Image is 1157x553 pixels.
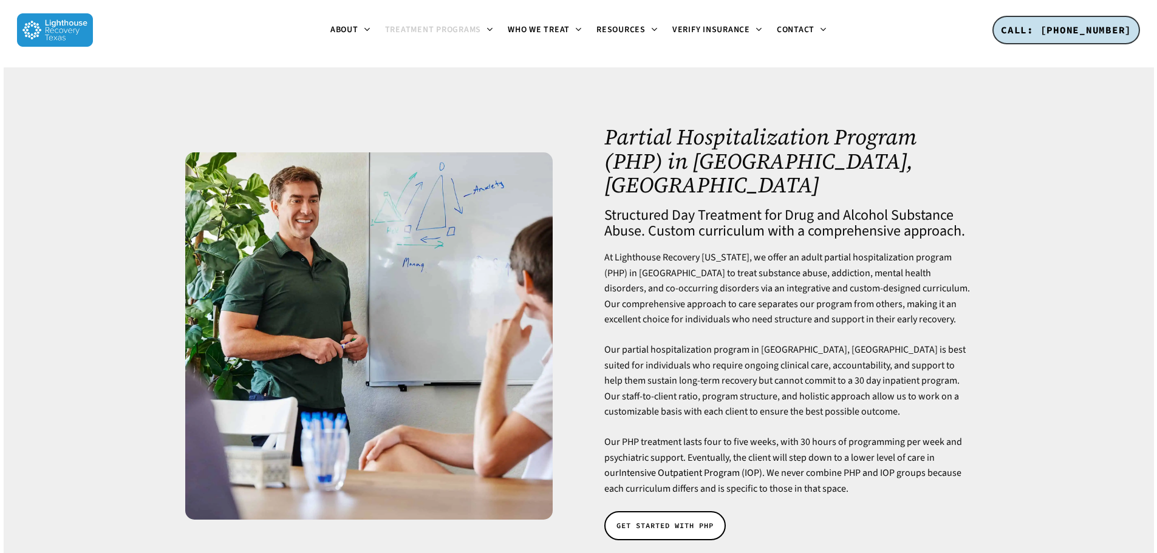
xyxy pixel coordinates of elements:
[508,24,570,36] span: Who We Treat
[596,24,646,36] span: Resources
[777,24,814,36] span: Contact
[1001,24,1131,36] span: CALL: [PHONE_NUMBER]
[604,125,972,197] h1: Partial Hospitalization Program (PHP) in [GEOGRAPHIC_DATA], [GEOGRAPHIC_DATA]
[672,24,750,36] span: Verify Insurance
[589,25,665,35] a: Resources
[385,24,482,36] span: Treatment Programs
[992,16,1140,45] a: CALL: [PHONE_NUMBER]
[323,25,378,35] a: About
[330,24,358,36] span: About
[770,25,834,35] a: Contact
[604,250,972,342] p: At Lighthouse Recovery [US_STATE], we offer an adult partial hospitalization program (PHP) in [GE...
[604,435,972,497] p: Our PHP treatment lasts four to five weeks, with 30 hours of programming per week and psychiatric...
[604,208,972,239] h4: Structured Day Treatment for Drug and Alcohol Substance Abuse. Custom curriculum with a comprehen...
[665,25,770,35] a: Verify Insurance
[17,13,93,47] img: Lighthouse Recovery Texas
[500,25,589,35] a: Who We Treat
[604,342,972,435] p: Our partial hospitalization program in [GEOGRAPHIC_DATA], [GEOGRAPHIC_DATA] is best suited for in...
[616,520,714,532] span: GET STARTED WITH PHP
[619,466,762,480] a: Intensive Outpatient Program (IOP)
[604,511,726,540] a: GET STARTED WITH PHP
[378,25,501,35] a: Treatment Programs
